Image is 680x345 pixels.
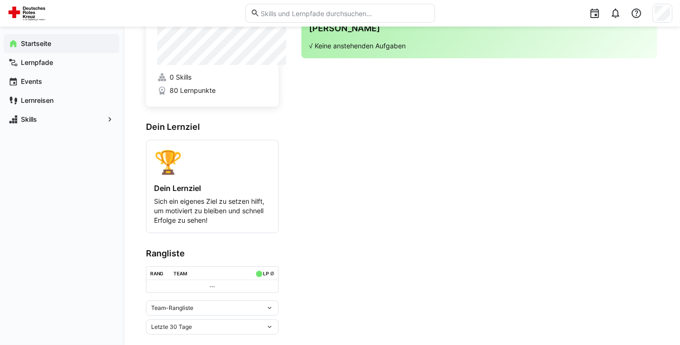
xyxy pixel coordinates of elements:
div: 🏆 [154,148,271,176]
div: LP [263,271,269,276]
p: √ Keine anstehenden Aufgaben [309,41,650,51]
h3: [PERSON_NAME] [309,23,650,34]
p: Sich ein eigenes Ziel zu setzen hilft, um motiviert zu bleiben und schnell Erfolge zu sehen! [154,197,271,225]
span: 0 Skills [170,73,191,82]
h3: Rangliste [146,248,279,259]
a: ø [270,269,274,277]
h4: Dein Lernziel [154,183,271,193]
a: 0 Skills [157,73,267,82]
div: Team [174,271,188,276]
span: Letzte 30 Tage [151,323,192,331]
div: Rang [150,271,164,276]
span: Team-Rangliste [151,304,193,312]
span: 80 Lernpunkte [170,86,216,95]
h3: Dein Lernziel [146,122,279,132]
input: Skills und Lernpfade durchsuchen… [260,9,429,18]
